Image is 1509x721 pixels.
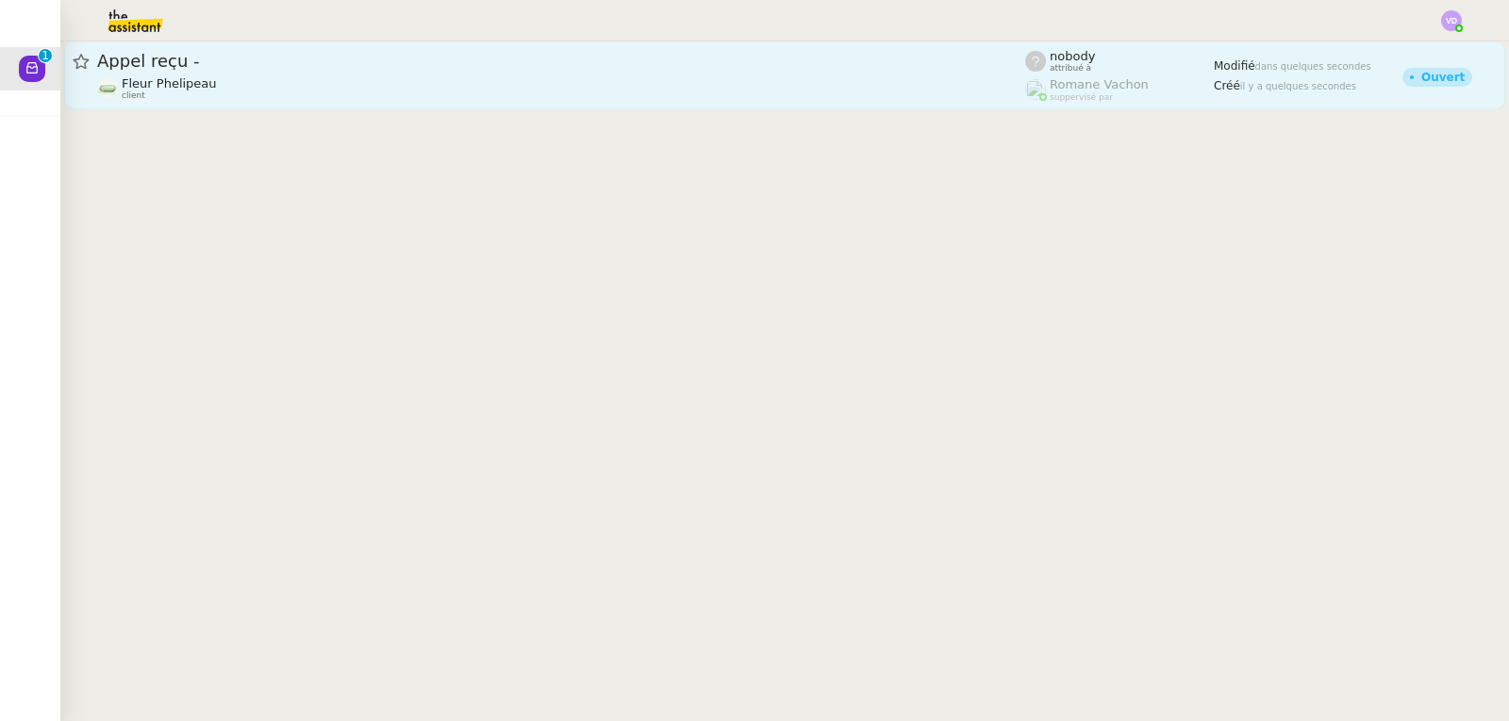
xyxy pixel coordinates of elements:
[1050,49,1095,63] span: nobody
[39,49,52,62] nz-badge-sup: 1
[1214,79,1240,92] span: Créé
[1025,79,1046,100] img: users%2FyQfMwtYgTqhRP2YHWHmG2s2LYaD3%2Favatar%2Fprofile-pic.png
[41,49,49,66] p: 1
[1050,77,1149,91] span: Romane Vachon
[1421,72,1465,83] div: Ouvert
[97,76,1025,101] app-user-detailed-label: client
[1050,92,1113,103] span: suppervisé par
[122,90,145,101] span: client
[97,78,118,99] img: 7f9b6497-4ade-4d5b-ae17-2cbe23708554
[1441,10,1462,31] img: svg
[1255,61,1371,72] span: dans quelques secondes
[1025,49,1214,74] app-user-label: attribué à
[1240,81,1356,91] span: il y a quelques secondes
[1050,63,1091,74] span: attribué à
[1025,77,1214,102] app-user-label: suppervisé par
[97,53,1025,70] span: Appel reçu -
[1214,59,1255,73] span: Modifié
[122,76,217,90] span: Fleur Phelipeau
